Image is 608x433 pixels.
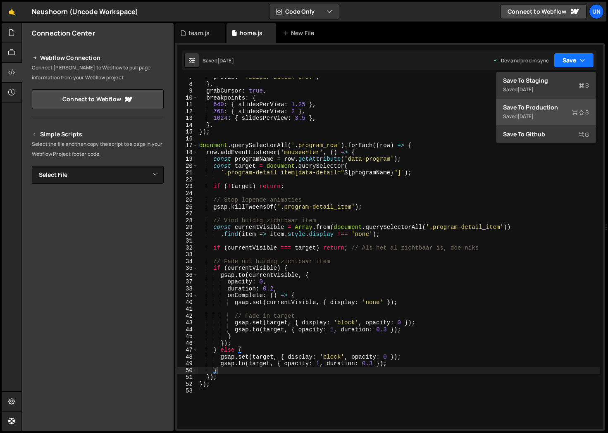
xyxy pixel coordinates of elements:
[517,86,534,93] div: [DATE]
[177,156,198,163] div: 19
[589,4,604,19] a: Un
[177,347,198,354] div: 47
[177,272,198,279] div: 36
[177,74,198,81] div: 7
[188,29,210,37] div: team.js
[177,190,198,197] div: 24
[177,122,198,129] div: 14
[578,131,589,139] span: G
[177,367,198,374] div: 50
[554,53,594,68] button: Save
[493,57,549,64] div: Dev and prod in sync
[177,381,198,388] div: 52
[32,139,164,159] p: Select the file and then copy the script to a page in your Webflow Project footer code.
[503,85,589,95] div: Saved
[177,285,198,293] div: 38
[177,163,198,170] div: 20
[32,53,164,63] h2: Webflow Connection
[177,149,198,156] div: 18
[283,29,317,37] div: New File
[517,113,534,120] div: [DATE]
[32,277,165,352] iframe: YouTube video player
[177,128,198,136] div: 15
[501,4,587,19] a: Connect to Webflow
[217,57,234,64] div: [DATE]
[503,103,589,112] div: Save to Production
[503,76,589,85] div: Save to Staging
[177,360,198,367] div: 49
[32,29,95,38] h2: Connection Center
[240,29,262,37] div: home.js
[177,81,198,88] div: 8
[177,176,198,183] div: 22
[177,136,198,143] div: 16
[177,251,198,258] div: 33
[177,224,198,231] div: 29
[177,115,198,122] div: 13
[177,245,198,252] div: 32
[177,108,198,115] div: 12
[177,299,198,306] div: 40
[32,129,164,139] h2: Simple Scripts
[32,7,138,17] div: Neushoorn (Uncode Workspace)
[203,57,234,64] div: Saved
[496,99,596,126] button: Save to ProductionS Saved[DATE]
[177,217,198,224] div: 28
[177,374,198,381] div: 51
[579,81,589,90] span: S
[177,278,198,285] div: 37
[503,130,589,138] div: Save to Github
[177,238,198,245] div: 31
[177,333,198,340] div: 45
[177,258,198,265] div: 34
[177,210,198,217] div: 27
[496,72,596,143] div: Code Only
[32,63,164,83] p: Connect [PERSON_NAME] to Webflow to pull page information from your Webflow project
[177,204,198,211] div: 26
[177,169,198,176] div: 21
[177,142,198,149] div: 17
[177,183,198,190] div: 23
[177,292,198,299] div: 39
[177,388,198,395] div: 53
[496,72,596,99] button: Save to StagingS Saved[DATE]
[32,89,164,109] a: Connect to Webflow
[32,197,165,272] iframe: YouTube video player
[177,101,198,108] div: 11
[177,313,198,320] div: 42
[269,4,339,19] button: Code Only
[177,326,198,333] div: 44
[177,354,198,361] div: 48
[572,108,589,117] span: S
[177,231,198,238] div: 30
[496,126,596,143] button: Save to GithubG
[177,197,198,204] div: 25
[177,319,198,326] div: 43
[177,88,198,95] div: 9
[177,340,198,347] div: 46
[2,2,22,21] a: 🤙
[177,306,198,313] div: 41
[177,95,198,102] div: 10
[177,265,198,272] div: 35
[503,112,589,121] div: Saved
